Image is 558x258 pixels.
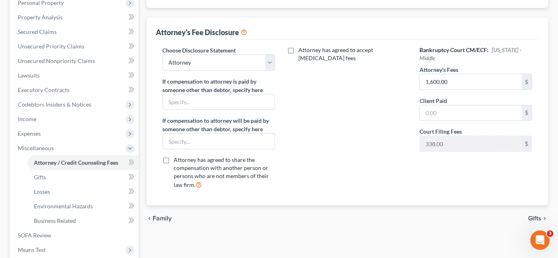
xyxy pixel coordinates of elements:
span: Gifts [34,174,46,180]
span: Unsecured Priority Claims [18,43,84,50]
i: chevron_left [147,215,153,222]
span: Expenses [18,130,41,137]
label: Client Paid [420,96,447,105]
span: Attorney has agreed to share the compensation with another person or persons who are not members ... [174,156,269,188]
span: Gifts [529,215,542,222]
span: Unsecured Nonpriority Claims [18,57,95,64]
button: chevron_left Family [147,215,172,222]
input: 0.00 [420,105,522,121]
span: Codebtors Insiders & Notices [18,101,91,108]
a: Losses [27,185,138,199]
a: Lawsuits [11,68,138,83]
a: SOFA Review [11,228,138,243]
a: Unsecured Priority Claims [11,39,138,54]
label: If compensation to attorney is paid by someone other than debtor, specify here [163,77,275,94]
label: Choose Disclosure Statement [163,46,236,55]
span: SOFA Review [18,232,51,239]
span: Business Related [34,217,76,224]
iframe: Intercom live chat [531,231,550,250]
label: Court Filing Fees [420,127,462,136]
input: Specify... [163,134,275,149]
div: Attorney's Fee Disclosure [156,27,248,37]
span: Attorney has agreed to accept [MEDICAL_DATA] fees [298,46,373,61]
span: Miscellaneous [18,145,54,151]
a: Business Related [27,214,138,228]
a: Gifts [27,170,138,185]
i: chevron_right [542,215,548,222]
span: Executory Contracts [18,86,69,93]
a: Executory Contracts [11,83,138,97]
span: Income [18,115,36,122]
input: Specify... [163,94,275,110]
span: Lawsuits [18,72,40,79]
label: Attorney's Fees [420,65,458,74]
a: Unsecured Nonpriority Claims [11,54,138,68]
label: If compensation to attorney will be paid by someone other than debtor, specify here [163,116,275,133]
span: Means Test [18,246,46,253]
span: Attorney / Credit Counseling Fees [34,159,118,166]
a: Secured Claims [11,25,138,39]
a: Environmental Hazards [27,199,138,214]
span: Property Analysis [18,14,63,21]
div: $ [522,136,532,151]
span: Environmental Hazards [34,203,93,210]
a: Attorney / Credit Counseling Fees [27,155,138,170]
input: 0.00 [420,74,522,90]
span: Secured Claims [18,28,57,35]
div: $ [522,74,532,90]
span: 3 [547,231,554,237]
div: $ [522,105,532,121]
span: [US_STATE] - Middle [420,46,521,61]
span: Family [153,215,172,222]
span: Losses [34,188,50,195]
input: 0.00 [420,136,522,151]
button: Gifts chevron_right [529,215,548,222]
h6: Bankruptcy Court CM/ECF: [420,46,532,62]
a: Property Analysis [11,10,138,25]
